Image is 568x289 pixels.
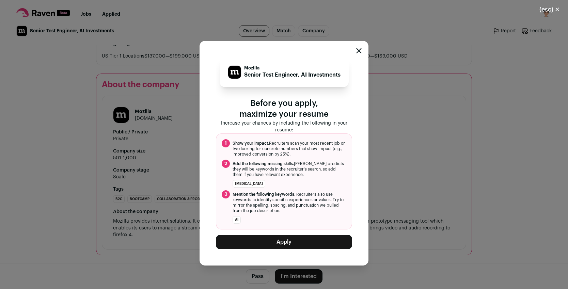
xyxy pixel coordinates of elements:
span: 2 [222,160,230,168]
p: Increase your chances by including the following in your resume: [216,120,352,133]
img: ed6f39911129357e39051950c0635099861b11d33cdbe02a057c56aa8f195c9d [228,66,241,79]
span: Mention the following keywords [233,192,294,196]
span: Recruiters scan your most recent job or two looking for concrete numbers that show impact (e.g., ... [233,141,346,157]
button: Close modal [356,48,362,53]
span: Show your impact. [233,141,269,145]
button: Close modal [531,2,568,17]
span: 3 [222,190,230,198]
span: 1 [222,139,230,147]
li: AI [233,216,241,224]
p: Mozilla [244,65,341,71]
p: Before you apply, maximize your resume [216,98,352,120]
button: Apply [216,235,352,249]
span: . Recruiters also use keywords to identify specific experiences or values. Try to mirror the spel... [233,192,346,213]
li: [MEDICAL_DATA] [233,180,265,188]
span: Add the following missing skills. [233,162,294,166]
span: [PERSON_NAME] predicts they will be keywords in the recruiter's search, so add them if you have r... [233,161,346,177]
p: Senior Test Engineer, AI Investments [244,71,341,79]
